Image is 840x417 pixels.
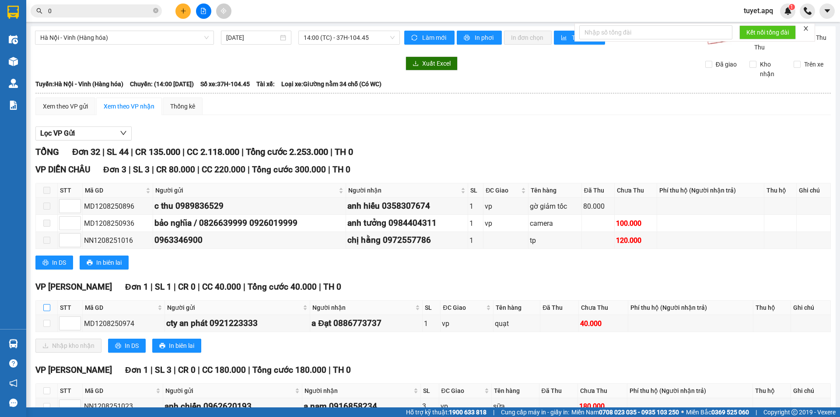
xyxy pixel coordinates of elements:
span: SL 3 [155,365,171,375]
strong: 0708 023 035 - 0935 103 250 [599,409,679,416]
span: printer [159,343,165,350]
img: solution-icon [9,101,18,110]
span: ⚪️ [681,410,684,414]
button: printerIn biên lai [152,339,201,353]
div: sữa [493,401,537,412]
span: printer [42,259,49,266]
div: a Đạt 0886773737 [311,317,421,330]
span: In phơi [475,33,495,42]
button: syncLàm mới [404,31,455,45]
span: | [102,147,105,157]
span: | [129,165,131,175]
span: 14:00 (TC) - 37H-104.45 [304,31,395,44]
span: | [241,147,244,157]
img: warehouse-icon [9,35,18,44]
b: Tuyến: Hà Nội - Vinh (Hàng hóa) [35,81,123,88]
th: Tên hàng [492,384,539,398]
span: | [328,165,330,175]
span: TH 0 [323,282,341,292]
span: | [198,365,200,375]
span: In DS [125,341,139,350]
span: Miền Bắc [686,407,749,417]
th: Tên hàng [528,183,581,198]
span: | [330,147,332,157]
button: Kết nối tổng đài [739,25,796,39]
span: CC 40.000 [202,282,241,292]
th: Chưa Thu [615,183,657,198]
span: bar-chart [561,35,568,42]
div: c thu 0989836529 [154,200,344,213]
th: STT [58,384,83,398]
span: | [248,165,250,175]
button: In đơn chọn [504,31,552,45]
div: anh chiến 0962620193 [164,400,301,413]
span: TH 0 [335,147,353,157]
span: | [243,282,245,292]
img: phone-icon [804,7,812,15]
span: message [9,399,17,407]
span: Làm mới [422,33,448,42]
div: gờ giảm tốc [530,201,580,212]
span: sync [411,35,419,42]
span: Người nhận [304,386,412,396]
th: STT [58,183,83,198]
span: Chuyến: (14:00 [DATE]) [130,79,194,89]
div: vp [441,401,490,412]
span: | [150,282,153,292]
div: Xem theo VP nhận [104,102,154,111]
span: caret-down [823,7,831,15]
span: | [493,407,494,417]
span: Xuất Excel [422,59,451,68]
img: icon-new-feature [784,7,792,15]
span: | [152,165,154,175]
td: MD1208250896 [83,198,153,215]
span: ĐC Giao [443,303,484,312]
span: CR 80.000 [156,165,195,175]
div: Thống kê [170,102,195,111]
span: close [803,25,809,32]
div: tp [530,235,580,246]
th: Ghi chú [791,384,831,398]
button: caret-down [819,4,835,19]
span: | [174,365,176,375]
th: Đã Thu [582,183,615,198]
span: Mã GD [85,186,144,195]
span: | [756,407,757,417]
div: 40.000 [580,318,626,329]
th: Phí thu hộ (Người nhận trả) [627,384,753,398]
input: Nhập số tổng đài [579,25,732,39]
img: warehouse-icon [9,57,18,66]
td: NN1208251016 [83,232,153,249]
div: bảo nghĩa / 0826639999 0926019999 [154,217,344,230]
span: In DS [52,258,66,267]
td: NN1208251023 [83,398,163,415]
button: downloadXuất Excel [406,56,458,70]
span: Mã GD [85,303,156,312]
button: printerIn DS [35,256,73,270]
span: printer [464,35,471,42]
span: SL 1 [155,282,171,292]
span: | [174,282,176,292]
th: Chưa Thu [579,301,628,315]
td: MD1208250936 [83,215,153,232]
span: ĐC Giao [486,186,519,195]
div: 80.000 [583,201,613,212]
span: | [131,147,133,157]
span: Tài xế: [256,79,275,89]
span: Đơn 32 [72,147,100,157]
div: 100.000 [616,218,655,229]
button: Lọc VP Gửi [35,126,132,140]
span: question-circle [9,359,17,368]
span: VP [PERSON_NAME] [35,282,112,292]
div: chị hằng 0972557786 [347,234,466,247]
span: tuyet.apq [737,5,780,16]
button: printerIn DS [108,339,146,353]
span: Tổng cước 180.000 [252,365,326,375]
td: MD1208250974 [83,315,165,332]
span: Trên xe [801,60,827,69]
span: Đơn 3 [103,165,126,175]
div: camera [530,218,580,229]
span: Tổng cước 40.000 [248,282,317,292]
span: | [197,165,199,175]
span: Loại xe: Giường nằm 34 chỗ (Có WC) [281,79,381,89]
